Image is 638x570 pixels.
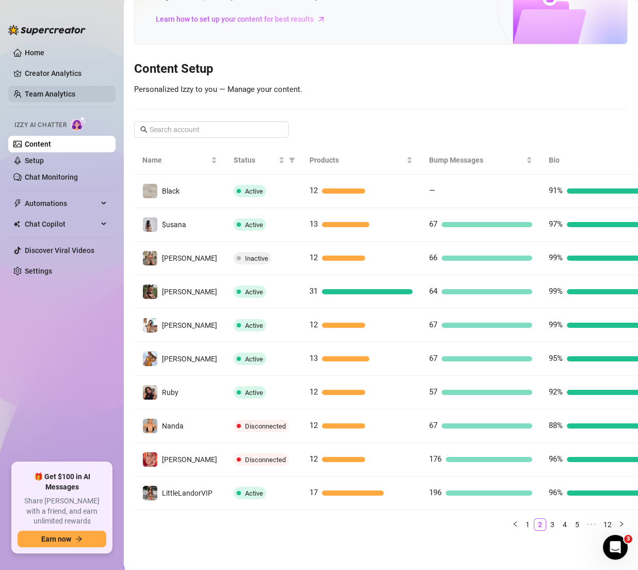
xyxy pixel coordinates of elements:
img: Annie [143,318,157,332]
input: Search account [150,124,274,135]
p: Learn about our AI Chatter - Izzy [10,155,184,166]
span: [PERSON_NAME] [162,288,217,296]
span: Active [245,355,263,363]
li: Next 5 Pages [583,518,600,531]
a: 12 [600,519,615,530]
a: Setup [25,156,44,165]
input: Search for help [7,27,200,47]
span: 96% [549,488,563,497]
span: 67 [429,320,437,329]
img: Kristen [143,284,157,299]
span: thunderbolt [13,199,22,208]
span: Active [245,187,263,195]
p: Izzy - AI Chatter [10,142,184,153]
span: 91% [549,186,563,195]
img: Nanda [143,419,157,433]
span: Learn how to set up your content for best results [156,13,314,25]
li: 3 [546,518,559,531]
span: Disconnected [245,422,286,430]
a: 3 [547,519,558,530]
a: Content [25,140,51,148]
p: Learn about the Supercreator platform and its features [10,209,184,230]
th: Status [225,146,301,175]
a: 2 [534,519,546,530]
th: Bump Messages [421,146,541,175]
span: 12 [309,186,318,195]
span: Bump Messages [429,154,524,166]
span: Personalized Izzy to you — Manage your content. [134,85,302,94]
span: 88% [549,421,563,430]
span: Earn now [41,535,71,543]
th: Name [134,146,225,175]
img: Nicky [143,251,157,265]
span: arrow-right [75,535,83,543]
span: 5 articles [10,115,44,126]
span: 12 [309,454,318,464]
p: Onboarding to Supercreator [10,102,184,113]
a: Discover Viral Videos [25,246,94,255]
h3: Content Setup [134,61,628,77]
span: 31 [309,287,318,296]
span: 67 [429,354,437,363]
span: search [140,126,148,133]
span: 12 [309,320,318,329]
p: Answers to your common questions [10,273,184,283]
button: News [155,322,206,363]
img: AI Chatter [71,116,87,131]
span: filter [289,157,295,163]
img: Brianna [143,352,157,366]
span: Disconnected [245,456,286,464]
li: Next Page [615,518,628,531]
div: Close [181,4,200,23]
span: Ruby [162,388,178,397]
span: [PERSON_NAME] [162,455,217,464]
span: 13 [309,219,318,229]
div: Search for helpSearch for help [7,27,200,47]
li: 1 [521,518,534,531]
span: Active [245,489,263,497]
a: 5 [571,519,583,530]
span: 13 articles [10,286,48,296]
span: 99% [549,320,563,329]
span: Inactive [245,255,268,262]
li: 4 [559,518,571,531]
span: 🎁 Get $100 in AI Messages [18,472,106,492]
span: 99% [549,253,563,262]
li: Previous Page [509,518,521,531]
span: Home [15,348,36,355]
span: left [512,521,518,527]
a: Team Analytics [25,90,75,98]
li: 5 [571,518,583,531]
button: Help [103,322,155,363]
span: filter [287,152,297,168]
span: Status [234,154,276,166]
span: [PERSON_NAME] [162,355,217,363]
a: Learn how to set up your content for best results [155,11,333,27]
span: Name [142,154,209,166]
span: 67 [429,421,437,430]
span: 12 [309,421,318,430]
span: 3 [624,535,632,543]
h2: 5 collections [10,60,196,72]
span: 96% [549,454,563,464]
span: News [171,348,190,355]
img: Black [143,184,157,198]
span: 12 [309,253,318,262]
span: Products [309,154,404,166]
span: Chat Copilot [25,216,98,232]
span: right [618,521,625,527]
span: Messages [60,348,95,355]
p: Getting Started [10,89,184,100]
span: 12 [309,387,318,397]
span: Active [245,322,263,329]
span: 95% [549,354,563,363]
span: 64 [429,287,437,296]
span: Black [162,187,179,195]
img: Chat Copilot [13,220,20,228]
li: 2 [534,518,546,531]
h1: Help [90,5,118,22]
button: Earn nowarrow-right [18,531,106,547]
iframe: Intercom live chat [603,535,628,560]
a: 1 [522,519,533,530]
span: [PERSON_NAME] [162,254,217,262]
